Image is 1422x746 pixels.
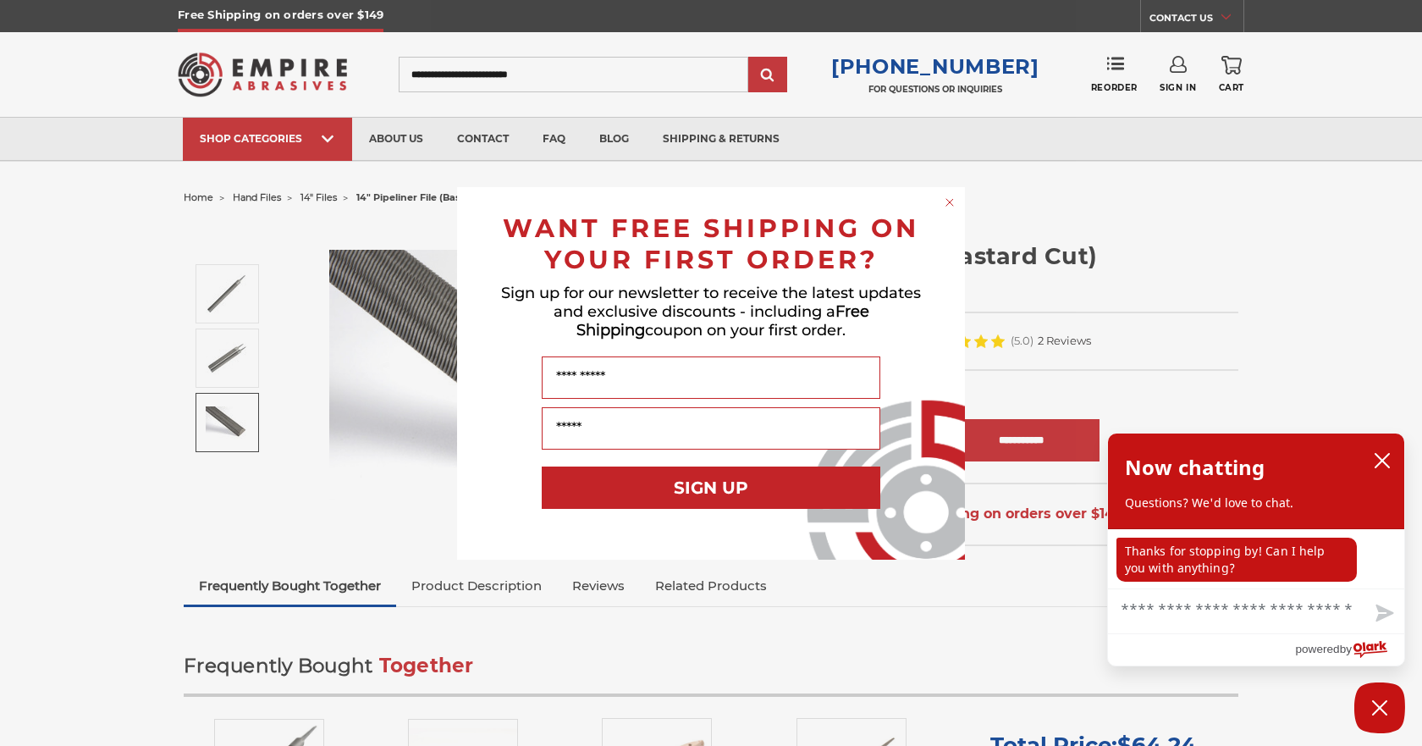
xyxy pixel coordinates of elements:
[542,467,880,509] button: SIGN UP
[1107,433,1405,666] div: olark chatbox
[1295,634,1404,666] a: Powered by Olark
[1369,448,1396,473] button: close chatbox
[1125,495,1387,511] p: Questions? We'd love to chat.
[1340,638,1352,660] span: by
[503,213,919,275] span: WANT FREE SHIPPING ON YOUR FIRST ORDER?
[1125,450,1265,484] h2: Now chatting
[501,284,921,340] span: Sign up for our newsletter to receive the latest updates and exclusive discounts - including a co...
[1116,538,1357,582] p: Thanks for stopping by! Can I help you with anything?
[941,194,958,211] button: Close dialog
[1295,638,1339,660] span: powered
[1108,529,1404,589] div: chat
[576,302,869,340] span: Free Shipping
[1354,682,1405,733] button: Close Chatbox
[1362,594,1404,633] button: Send message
